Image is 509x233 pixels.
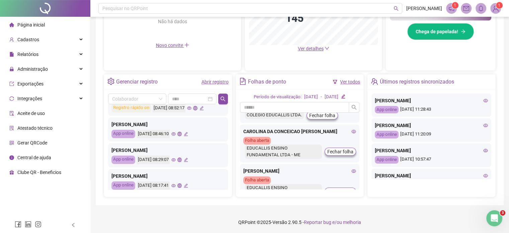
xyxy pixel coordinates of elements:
[406,5,442,12] span: [PERSON_NAME]
[9,22,14,27] span: home
[116,76,158,88] div: Gerenciar registro
[341,94,345,99] span: edit
[25,221,31,228] span: linkedin
[463,5,469,11] span: mail
[498,3,500,8] span: 1
[304,94,318,101] div: [DATE]
[9,81,14,86] span: export
[17,155,51,160] span: Central de ajuda
[171,183,176,188] span: eye
[452,2,458,9] sup: 1
[15,221,21,228] span: facebook
[9,170,14,175] span: gift
[107,78,114,85] span: setting
[298,46,324,51] span: Ver detalhes
[193,106,197,110] span: global
[156,43,189,48] span: Novo convite
[375,106,488,114] div: [DATE] 11:28:43
[375,156,399,164] div: App online
[184,158,188,162] span: edit
[177,183,182,188] span: global
[325,46,329,51] span: down
[325,94,338,101] div: [DATE]
[375,97,488,104] div: [PERSON_NAME]
[9,140,14,145] span: qrcode
[272,220,287,225] span: Versão
[325,187,356,195] button: Fechar folha
[9,67,14,71] span: lock
[9,37,14,42] span: user-add
[461,29,465,34] span: arrow-right
[371,78,378,85] span: team
[199,106,204,110] span: edit
[500,210,505,216] span: 3
[375,147,488,154] div: [PERSON_NAME]
[321,94,322,101] div: -
[17,111,45,116] span: Aceite de uso
[333,79,337,84] span: filter
[137,156,170,164] div: [DATE] 08:29:07
[17,125,53,131] span: Atestado técnico
[142,18,203,25] div: Não há dados
[177,132,182,136] span: global
[17,81,44,86] span: Exportações
[9,96,14,101] span: sync
[491,3,501,13] img: 71538
[111,130,135,138] div: App online
[340,79,360,84] a: Ver todos
[187,106,191,110] span: eye
[375,106,399,114] div: App online
[416,28,458,35] span: Chega de papelada!
[111,156,135,164] div: App online
[327,188,353,195] span: Fechar folha
[478,5,484,11] span: bell
[496,2,503,9] sup: Atualize o seu contato no menu Meus Dados
[9,52,14,57] span: file
[483,148,488,153] span: eye
[17,140,47,145] span: Gerar QRCode
[239,78,246,85] span: file-text
[407,23,474,40] button: Chega de papelada!
[243,176,271,184] div: Folha aberta
[248,76,286,88] div: Folhas de ponto
[171,132,176,136] span: eye
[184,183,188,188] span: edit
[375,156,488,164] div: [DATE] 10:57:47
[245,111,304,119] div: COLEGIO EDUCALLIS LTDA.
[9,155,14,160] span: info-circle
[483,173,488,178] span: eye
[111,104,151,112] div: Registro rápido on
[17,52,38,57] span: Relatórios
[298,46,329,51] a: Ver detalhes down
[483,98,488,103] span: eye
[184,132,188,136] span: edit
[35,221,41,228] span: instagram
[111,181,135,190] div: App online
[71,223,76,227] span: left
[111,172,225,180] div: [PERSON_NAME]
[375,122,488,129] div: [PERSON_NAME]
[394,6,399,11] span: search
[351,129,356,134] span: eye
[454,3,456,8] span: 1
[184,42,189,48] span: plus
[137,130,170,138] div: [DATE] 08:46:10
[17,22,45,27] span: Página inicial
[17,37,39,42] span: Cadastros
[483,123,488,128] span: eye
[351,169,356,173] span: eye
[375,131,488,138] div: [DATE] 11:20:09
[177,158,182,162] span: global
[17,96,42,101] span: Integrações
[17,66,48,72] span: Administração
[220,96,226,102] span: search
[243,167,356,175] div: [PERSON_NAME]
[171,158,176,162] span: eye
[243,128,356,135] div: CAROLINA DA CONCEICAO [PERSON_NAME]
[307,111,338,119] button: Fechar folha
[9,126,14,130] span: solution
[448,5,454,11] span: notification
[245,144,322,159] div: EDUCALLIS ENSINO FUNDAMENTAL LTDA - ME
[375,172,488,179] div: [PERSON_NAME]
[351,105,357,110] span: search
